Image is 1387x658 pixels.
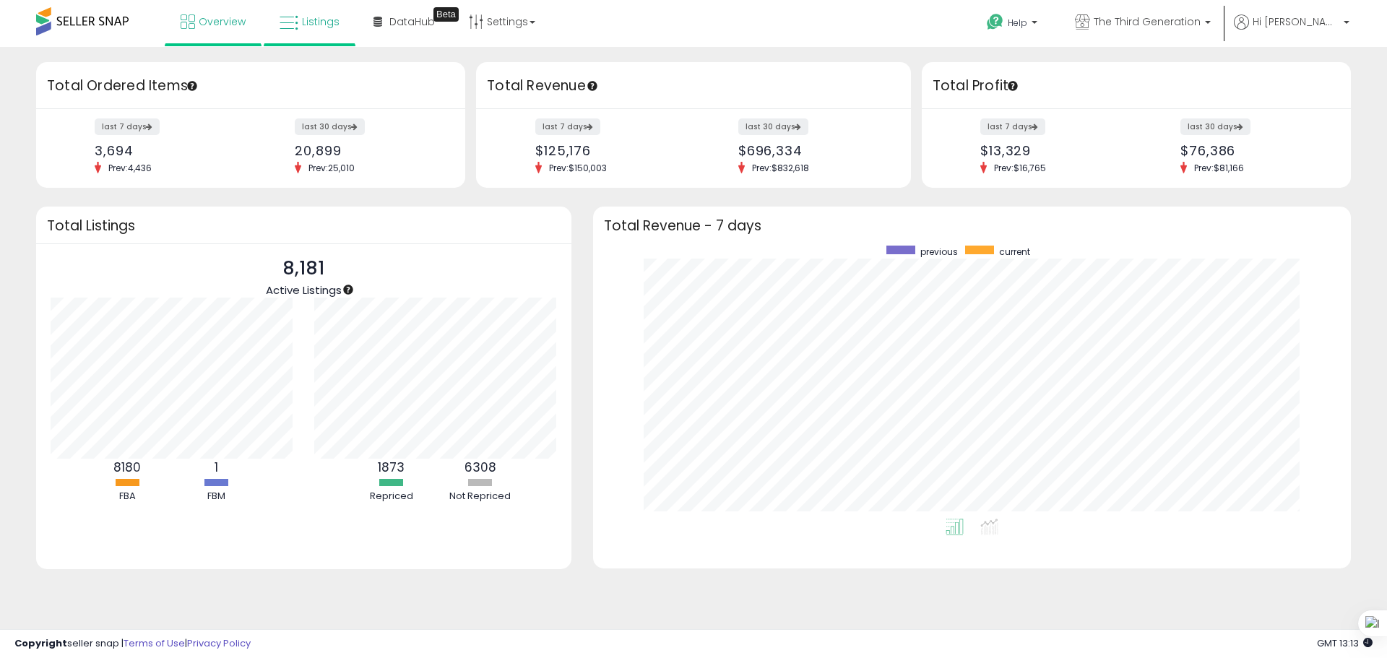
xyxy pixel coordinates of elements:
[986,13,1004,31] i: Get Help
[295,118,365,135] label: last 30 days
[342,283,355,296] div: Tooltip anchor
[266,282,342,298] span: Active Listings
[378,459,405,476] b: 1873
[14,637,251,651] div: seller snap | |
[975,2,1052,47] a: Help
[14,636,67,650] strong: Copyright
[433,7,459,22] div: Tooltip anchor
[302,14,340,29] span: Listings
[465,459,496,476] b: 6308
[295,143,440,158] div: 20,899
[933,76,1340,96] h3: Total Profit
[586,79,599,92] div: Tooltip anchor
[1180,118,1250,135] label: last 30 days
[1253,14,1339,29] span: Hi [PERSON_NAME]
[95,118,160,135] label: last 7 days
[101,162,159,174] span: Prev: 4,436
[95,143,240,158] div: 3,694
[173,490,259,503] div: FBM
[980,118,1045,135] label: last 7 days
[348,490,435,503] div: Repriced
[199,14,246,29] span: Overview
[84,490,170,503] div: FBA
[1187,162,1251,174] span: Prev: $81,166
[1317,636,1373,650] span: 2025-09-11 13:13 GMT
[437,490,524,503] div: Not Repriced
[113,459,141,476] b: 8180
[738,118,808,135] label: last 30 days
[535,118,600,135] label: last 7 days
[535,143,683,158] div: $125,176
[604,220,1340,231] h3: Total Revenue - 7 days
[920,246,958,258] span: previous
[745,162,816,174] span: Prev: $832,618
[1234,14,1349,47] a: Hi [PERSON_NAME]
[999,246,1030,258] span: current
[987,162,1053,174] span: Prev: $16,765
[487,76,900,96] h3: Total Revenue
[124,636,185,650] a: Terms of Use
[542,162,614,174] span: Prev: $150,003
[1180,143,1326,158] div: $76,386
[738,143,886,158] div: $696,334
[266,255,342,282] p: 8,181
[980,143,1125,158] div: $13,329
[215,459,218,476] b: 1
[389,14,435,29] span: DataHub
[187,636,251,650] a: Privacy Policy
[186,79,199,92] div: Tooltip anchor
[1008,17,1027,29] span: Help
[47,76,454,96] h3: Total Ordered Items
[1006,79,1019,92] div: Tooltip anchor
[1094,14,1201,29] span: The Third Generation
[301,162,362,174] span: Prev: 25,010
[47,220,561,231] h3: Total Listings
